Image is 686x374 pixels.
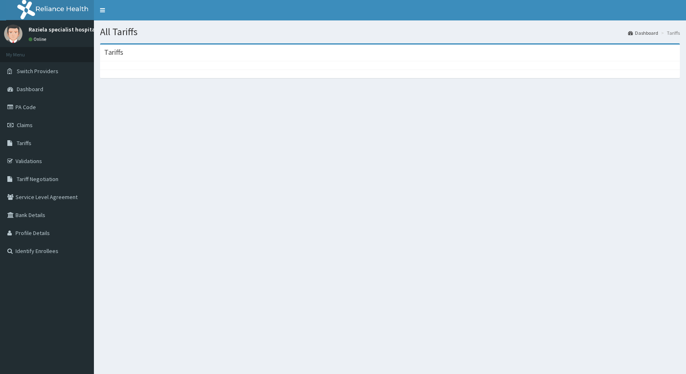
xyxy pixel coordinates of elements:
[29,27,97,32] p: Raziela specialist hospital
[659,29,680,36] li: Tariffs
[17,139,31,147] span: Tariffs
[628,29,658,36] a: Dashboard
[4,25,22,43] img: User Image
[17,121,33,129] span: Claims
[100,27,680,37] h1: All Tariffs
[17,175,58,183] span: Tariff Negotiation
[17,67,58,75] span: Switch Providers
[104,49,123,56] h3: Tariffs
[29,36,48,42] a: Online
[17,85,43,93] span: Dashboard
